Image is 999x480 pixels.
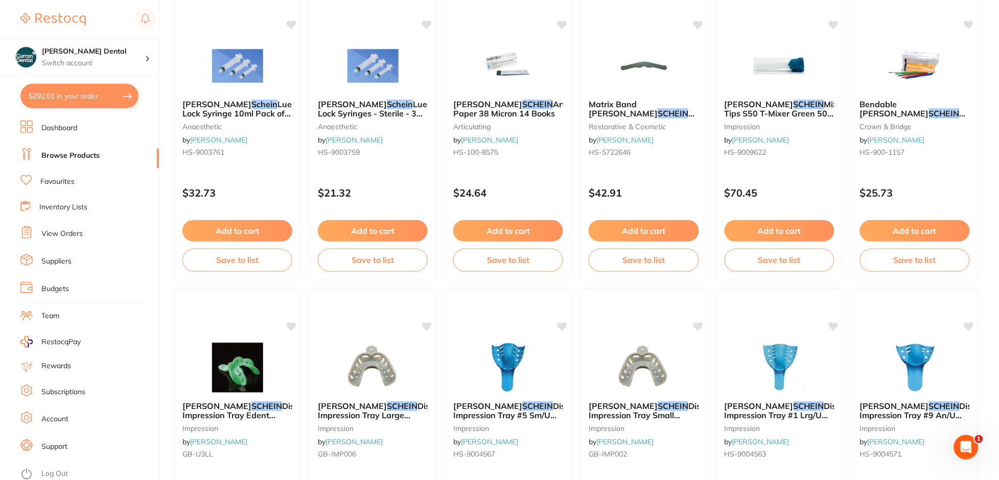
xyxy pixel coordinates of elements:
span: GB-U3LL [182,449,213,459]
a: Subscriptions [41,387,85,397]
span: Disp Impression Tray #9 An/U Perforated 12 pk [860,401,977,430]
b: HENRY SCHEIN Disp Impression Tray Edent Large Lower x 12 [182,401,292,420]
p: $32.73 [182,187,292,199]
span: Disp Impression Tray Small Lower Pack of 12 [589,401,706,430]
button: Add to cart [589,220,699,242]
small: impression [453,424,563,433]
em: Schein [251,99,277,109]
span: Blue 13cm Pack of 100 [860,108,977,128]
button: Add to cart [318,220,428,242]
p: Switch account [42,58,145,68]
span: HS-9003759 [318,148,360,157]
a: Team [41,311,59,321]
span: Bendable [PERSON_NAME] [860,99,929,118]
a: Restocq Logo [20,8,86,31]
img: HENRY SCHEIN Articulating Paper 38 Micron 14 Books [475,40,542,91]
a: RestocqPay [20,336,81,348]
img: RestocqPay [20,336,33,348]
button: Add to cart [860,220,970,242]
a: Dashboard [41,123,77,133]
img: HENRY SCHEIN Disp Impression Tray #5 Sm/U Perforated 12 pk [475,342,542,393]
em: SCHEIN [658,108,688,118]
span: [PERSON_NAME] [182,99,251,109]
span: Luer Lock Syringe 10ml Pack of 100 [182,99,295,128]
span: by [182,437,247,446]
em: SCHEIN [929,401,960,411]
button: Save to list [182,249,292,271]
button: Save to list [453,249,563,271]
span: by [318,437,383,446]
span: GB-IMP006 [318,449,356,459]
span: [PERSON_NAME] [860,401,929,411]
em: SCHEIN [251,401,282,411]
span: Luer Lock Syringes - Sterile - 3ml, 100-Pack [318,99,430,128]
span: HS-5722646 [589,148,631,157]
b: HENRY SCHEIN Disp Impression Tray #1 Lrg/U Perforated 12 pk [725,401,834,420]
img: HENRY SCHEIN Disp Impression Tray Edent Large Lower x 12 [204,342,271,393]
button: Add to cart [725,220,834,242]
b: HENRY SCHEIN Articulating Paper 38 Micron 14 Books [453,100,563,118]
small: impression [318,424,428,433]
b: Matrix Band HENRY SCHEIN No. 3 Tofflemire 0.0015 pk of 144 [589,100,699,118]
span: Disp Impression Tray Edent Large Lower x 12 [182,401,299,430]
span: by [725,135,789,145]
b: Henry Schein Luer Lock Syringes - Sterile - 3ml, 100-Pack [318,100,428,118]
p: $70.45 [725,187,834,199]
span: by [589,437,654,446]
b: Henry Schein Luer Lock Syringe 10ml Pack of 100 [182,100,292,118]
a: Account [41,414,68,424]
img: Matrix Band HENRY SCHEIN No. 3 Tofflemire 0.0015 pk of 144 [611,40,677,91]
button: $292.01 in your order [20,84,138,108]
a: [PERSON_NAME] [868,135,925,145]
button: Save to list [318,249,428,271]
a: [PERSON_NAME] [596,437,654,446]
em: SCHEIN [522,401,553,411]
b: HENRY SCHEIN Disp Impression Tray #9 An/U Perforated 12 pk [860,401,970,420]
a: [PERSON_NAME] [190,437,247,446]
button: Add to cart [453,220,563,242]
em: Schein [387,99,413,109]
span: [PERSON_NAME] [318,99,387,109]
iframe: Intercom live chat [954,435,979,460]
small: impression [860,424,970,433]
button: Save to list [860,249,970,271]
span: by [453,135,518,145]
a: [PERSON_NAME] [596,135,654,145]
a: Rewards [41,361,71,371]
span: HS-9003761 [182,148,224,157]
span: [PERSON_NAME] [453,401,522,411]
img: Curran Dental [16,47,36,67]
p: $42.91 [589,187,699,199]
em: SCHEIN [522,99,553,109]
a: [PERSON_NAME] [326,135,383,145]
span: by [725,437,789,446]
span: Disp Impression Tray #5 Sm/U Perforated 12 pk [453,401,570,430]
h4: Curran Dental [42,46,145,57]
img: HENRY SCHEIN Disp Impression Tray Large Lower Pack of 12 [340,342,406,393]
span: HS-9004567 [453,449,495,459]
b: Bendable Brush HENRY SCHEIN Blue 13cm Pack of 100 [860,100,970,118]
button: Add to cart [182,220,292,242]
img: HENRY SCHEIN Disp Impression Tray #9 An/U Perforated 12 pk [881,342,948,393]
span: Articulating Paper 38 Micron 14 Books [453,99,599,118]
a: [PERSON_NAME] [190,135,247,145]
span: GB-IMP002 [589,449,627,459]
img: HENRY SCHEIN Mixing Tips S50 T-Mixer Green 50 per Bag [746,40,812,91]
p: $25.73 [860,187,970,199]
span: HS-9004571 [860,449,902,459]
a: Support [41,442,67,452]
span: 1 [975,435,983,443]
a: [PERSON_NAME] [326,437,383,446]
span: RestocqPay [41,337,81,347]
a: View Orders [41,229,83,239]
em: SCHEIN [794,99,824,109]
span: [PERSON_NAME] [318,401,387,411]
b: HENRY SCHEIN Mixing Tips S50 T-Mixer Green 50 per Bag [725,100,834,118]
span: [PERSON_NAME] [453,99,522,109]
span: [PERSON_NAME] [589,401,658,411]
span: Disp Impression Tray Large Lower Pack of 12 [318,401,435,430]
small: articulating [453,123,563,131]
b: HENRY SCHEIN Disp Impression Tray #5 Sm/U Perforated 12 pk [453,401,563,420]
span: HS-100-8575 [453,148,498,157]
span: by [453,437,518,446]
